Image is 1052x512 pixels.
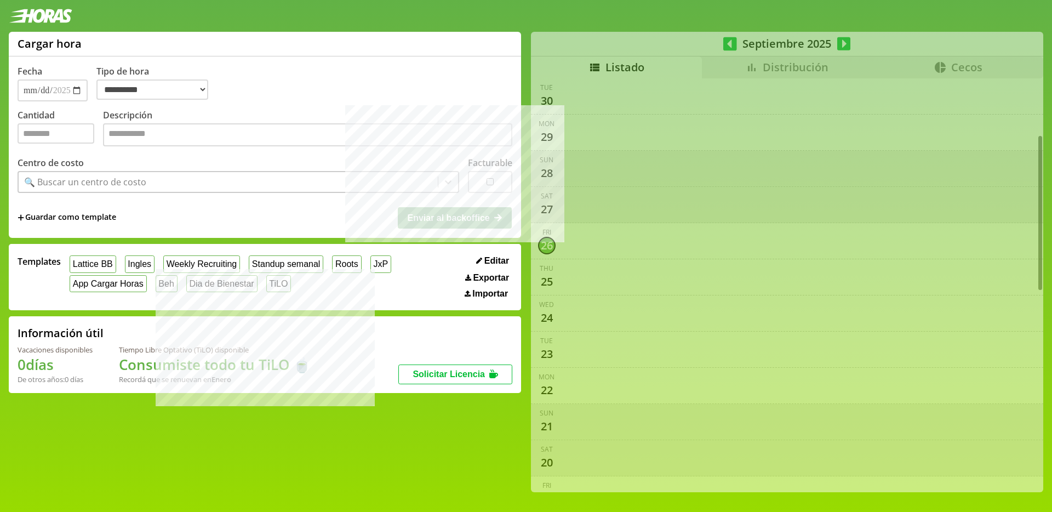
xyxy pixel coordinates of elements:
label: Centro de costo [18,157,84,169]
button: Dia de Bienestar [186,275,258,292]
button: Exportar [462,272,512,283]
b: Enero [211,374,231,384]
button: App Cargar Horas [70,275,147,292]
h1: Cargar hora [18,36,82,51]
button: Weekly Recruiting [163,255,240,272]
label: Tipo de hora [96,65,217,101]
select: Tipo de hora [96,79,208,100]
label: Fecha [18,65,42,77]
textarea: Descripción [103,123,512,146]
label: Descripción [103,109,512,149]
div: Recordá que se renuevan en [119,374,311,384]
div: 🔍 Buscar un centro de costo [24,176,146,188]
input: Cantidad [18,123,94,144]
button: Ingles [125,255,155,272]
span: Editar [484,256,509,266]
button: TiLO [266,275,291,292]
img: logotipo [9,9,72,23]
span: Importar [472,289,508,299]
h1: 0 días [18,355,93,374]
span: + [18,212,24,224]
label: Cantidad [18,109,103,149]
span: Exportar [473,273,509,283]
button: Lattice BB [70,255,116,272]
label: Facturable [468,157,512,169]
button: Standup semanal [249,255,323,272]
button: Roots [332,255,361,272]
div: Vacaciones disponibles [18,345,93,355]
button: Editar [473,255,512,266]
button: Solicitar Licencia [398,365,512,384]
button: Beh [156,275,178,292]
span: Solicitar Licencia [413,369,485,379]
button: JxP [370,255,391,272]
h2: Información útil [18,326,104,340]
span: +Guardar como template [18,212,116,224]
div: Tiempo Libre Optativo (TiLO) disponible [119,345,311,355]
div: De otros años: 0 días [18,374,93,384]
h1: Consumiste todo tu TiLO 🍵 [119,355,311,374]
span: Templates [18,255,61,268]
